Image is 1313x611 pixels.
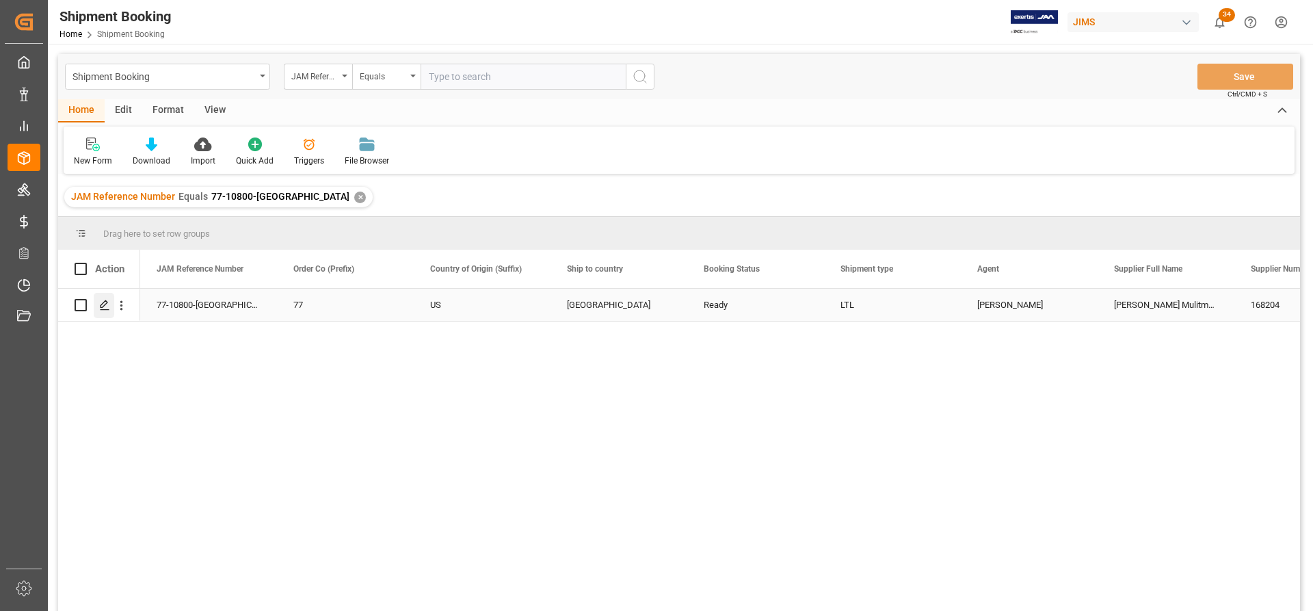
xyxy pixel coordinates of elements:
[58,99,105,122] div: Home
[1251,264,1312,274] span: Supplier Number
[194,99,236,122] div: View
[58,289,140,322] div: Press SPACE to select this row.
[1219,8,1235,22] span: 34
[421,64,626,90] input: Type to search
[65,64,270,90] button: open menu
[626,64,654,90] button: search button
[71,191,175,202] span: JAM Reference Number
[1204,7,1235,38] button: show 34 new notifications
[103,229,210,239] span: Drag here to set row groups
[1011,10,1058,34] img: Exertis%20JAM%20-%20Email%20Logo.jpg_1722504956.jpg
[1067,12,1199,32] div: JIMS
[142,99,194,122] div: Format
[211,191,349,202] span: 77-10800-[GEOGRAPHIC_DATA]
[360,67,406,83] div: Equals
[354,192,366,203] div: ✕
[236,155,274,167] div: Quick Add
[1197,64,1293,90] button: Save
[74,155,112,167] div: New Form
[840,264,893,274] span: Shipment type
[157,264,243,274] span: JAM Reference Number
[1067,9,1204,35] button: JIMS
[704,289,808,321] div: Ready
[977,289,1081,321] div: [PERSON_NAME]
[1114,264,1182,274] span: Supplier Full Name
[345,155,389,167] div: File Browser
[178,191,208,202] span: Equals
[352,64,421,90] button: open menu
[430,289,534,321] div: US
[567,264,623,274] span: Ship to country
[191,155,215,167] div: Import
[105,99,142,122] div: Edit
[133,155,170,167] div: Download
[293,289,397,321] div: 77
[59,6,171,27] div: Shipment Booking
[567,289,671,321] div: [GEOGRAPHIC_DATA]
[430,264,522,274] span: Country of Origin (Suffix)
[1098,289,1234,321] div: [PERSON_NAME] Mulitmedia
[704,264,760,274] span: Booking Status
[293,264,354,274] span: Order Co (Prefix)
[95,263,124,275] div: Action
[140,289,277,321] div: 77-10800-[GEOGRAPHIC_DATA]
[291,67,338,83] div: JAM Reference Number
[284,64,352,90] button: open menu
[59,29,82,39] a: Home
[977,264,999,274] span: Agent
[840,289,944,321] div: LTL
[72,67,255,84] div: Shipment Booking
[1235,7,1266,38] button: Help Center
[1228,89,1267,99] span: Ctrl/CMD + S
[294,155,324,167] div: Triggers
